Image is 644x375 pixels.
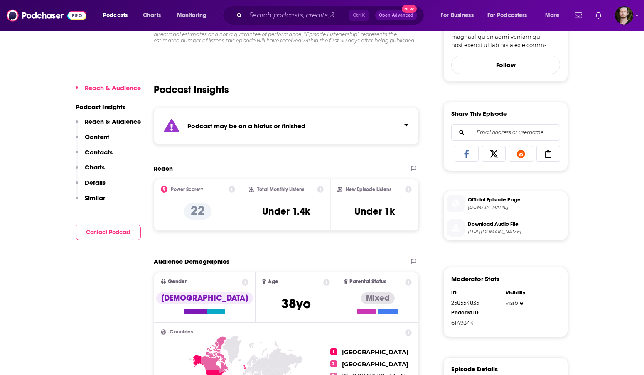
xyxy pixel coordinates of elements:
p: Content [85,133,109,141]
button: open menu [482,9,539,22]
h3: Episode Details [451,365,498,373]
span: For Business [441,10,474,21]
span: New [402,5,417,13]
h2: Power Score™ [171,186,203,192]
a: Share on Facebook [455,146,479,162]
h3: Moderator Stats [451,275,499,283]
p: Charts [85,163,105,171]
button: Reach & Audience [76,84,141,99]
h3: Under 1k [354,205,395,218]
span: Parental Status [349,279,386,284]
p: 22 [184,203,211,220]
span: Gender [168,279,187,284]
div: visible [506,299,555,306]
h2: Total Monthly Listens [257,186,304,192]
span: Podcasts [103,10,128,21]
p: Details [85,179,106,186]
span: Open Advanced [379,13,413,17]
p: Similar [85,194,105,202]
a: Download Audio File[URL][DOMAIN_NAME] [447,219,564,237]
button: Show profile menu [615,6,633,25]
div: [DEMOGRAPHIC_DATA] [156,292,253,304]
div: 258554835 [451,299,500,306]
span: [GEOGRAPHIC_DATA] [342,348,408,356]
button: Charts [76,163,105,179]
div: Podcast ID [451,309,500,316]
span: For Podcasters [487,10,527,21]
img: User Profile [615,6,633,25]
button: Content [76,133,109,148]
span: https://samples.audible.com/bk/acx0/111431/bk_acx0_111431_sample.mp3 [468,229,564,235]
a: Copy Link [536,146,560,162]
input: Search podcasts, credits, & more... [246,9,349,22]
a: Show notifications dropdown [571,8,585,22]
span: thebookvoice.com [468,204,564,211]
h3: Share This Episode [451,110,507,118]
div: Visibility [506,289,555,296]
button: Reach & Audience [76,118,141,133]
button: open menu [97,9,138,22]
a: lorem://ipsumdolorsi.ame/consecte/0/adipisc/elit/45/ Seddoe tempori utlabore etdo magnaaliqu en a... [451,17,560,49]
span: Countries [170,329,193,335]
span: Charts [143,10,161,21]
h2: Podcast Insights [154,83,229,96]
span: 38 yo [281,296,311,312]
h3: Under 1.4k [262,205,310,218]
strong: Podcast may be on a hiatus or finished [187,122,305,130]
a: Show notifications dropdown [592,8,605,22]
span: Ctrl K [349,10,369,21]
span: [GEOGRAPHIC_DATA] [342,360,408,368]
div: ID [451,289,500,296]
div: * Podchaser estimates a podcast’s reach using real data from millions of devices. These metrics a... [154,25,419,44]
a: Share on Reddit [509,146,533,162]
h2: New Episode Listens [346,186,391,192]
button: Details [76,179,106,194]
button: Contact Podcast [76,225,141,240]
button: open menu [171,9,217,22]
div: Mixed [361,292,395,304]
span: Age [268,279,278,284]
span: More [545,10,559,21]
p: Podcast Insights [76,103,141,111]
p: Reach & Audience [85,84,141,92]
button: Follow [451,56,560,74]
button: Similar [76,194,105,209]
span: Monitoring [177,10,206,21]
button: Contacts [76,148,113,164]
span: Logged in as OutlierAudio [615,6,633,25]
p: Reach & Audience [85,118,141,125]
section: Click to expand status details [154,108,419,145]
a: Share on X/Twitter [482,146,506,162]
button: Open AdvancedNew [375,10,417,20]
h2: Reach [154,164,173,172]
div: Search followers [451,124,560,141]
span: 1 [330,348,337,355]
h2: Audience Demographics [154,257,229,265]
a: Official Episode Page[DOMAIN_NAME] [447,195,564,212]
span: 2 [330,360,337,367]
div: Search podcasts, credits, & more... [231,6,432,25]
img: Podchaser - Follow, Share and Rate Podcasts [7,7,86,23]
button: open menu [435,9,484,22]
span: Download Audio File [468,221,564,228]
button: open menu [539,9,570,22]
input: Email address or username... [458,125,553,140]
div: 6149344 [451,319,500,326]
a: Charts [138,9,166,22]
p: Contacts [85,148,113,156]
span: Official Episode Page [468,196,564,203]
